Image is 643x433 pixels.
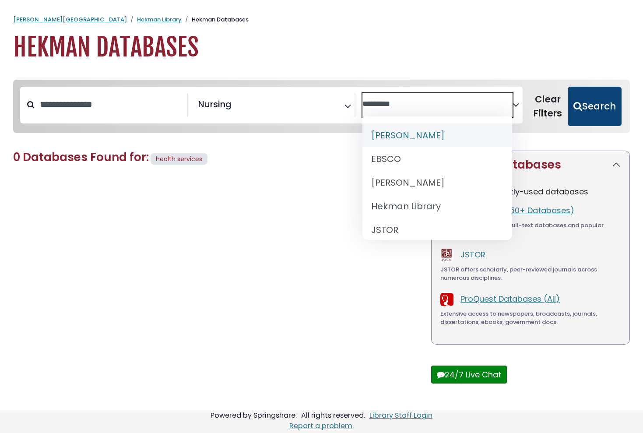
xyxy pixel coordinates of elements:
[431,366,507,384] button: 24/7 Live Chat
[13,80,630,133] nav: Search filters
[289,421,354,431] a: Report a problem.
[13,15,127,24] a: [PERSON_NAME][GEOGRAPHIC_DATA]
[198,98,232,111] span: Nursing
[35,97,187,112] input: Search database by title or keyword
[440,265,621,282] div: JSTOR offers scholarly, peer-reviewed journals across numerous disciplines.
[432,151,629,179] button: Featured Databases
[13,15,630,24] nav: breadcrumb
[460,249,485,260] a: JSTOR
[362,218,512,242] li: JSTOR
[440,186,621,197] p: The most frequently-used databases
[362,100,512,109] textarea: Search
[460,293,560,304] a: ProQuest Databases (All)
[182,15,249,24] li: Hekman Databases
[13,33,630,62] h1: Hekman Databases
[440,221,621,238] div: Powerful platform with full-text databases and popular information.
[137,15,182,24] a: Hekman Library
[156,155,202,163] span: health services
[362,194,512,218] li: Hekman Library
[233,102,239,112] textarea: Search
[568,87,622,126] button: Submit for Search Results
[369,410,432,420] a: Library Staff Login
[209,410,298,420] div: Powered by Springshare.
[460,205,574,216] a: EBSCOhost (50+ Databases)
[195,98,232,111] li: Nursing
[528,87,568,126] button: Clear Filters
[362,123,512,147] li: [PERSON_NAME]
[440,310,621,327] div: Extensive access to newspapers, broadcasts, journals, dissertations, ebooks, government docs.
[362,147,512,171] li: EBSCO
[362,171,512,194] li: [PERSON_NAME]
[300,410,366,420] div: All rights reserved.
[13,149,149,165] span: 0 Databases Found for:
